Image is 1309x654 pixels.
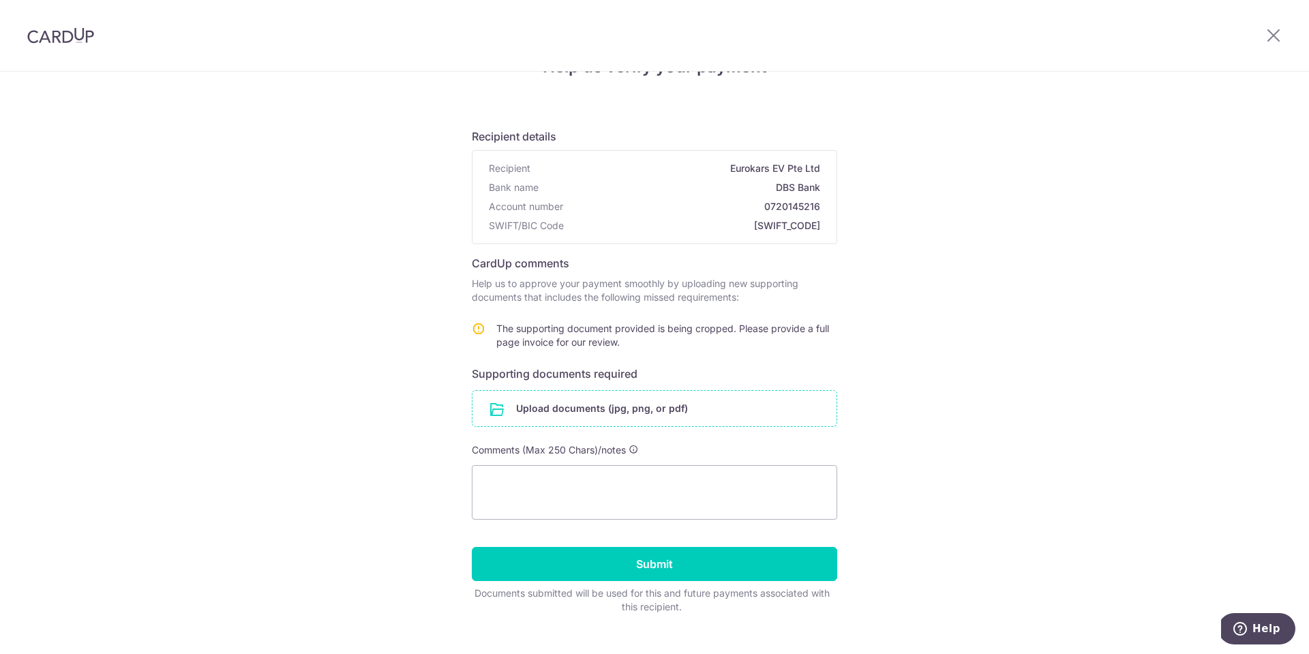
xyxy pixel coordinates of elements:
[496,323,829,348] span: The supporting document provided is being cropped. Please provide a full page invoice for our rev...
[472,390,837,427] div: Upload documents (jpg, png, or pdf)
[489,162,530,175] span: Recipient
[472,255,837,271] h6: CardUp comments
[472,277,837,304] p: Help us to approve your payment smoothly by uploading new supporting documents that includes the ...
[1221,613,1295,647] iframe: Opens a widget where you can find more information
[472,444,626,456] span: Comments (Max 250 Chars)/notes
[569,200,820,213] span: 0720145216
[472,586,832,614] div: Documents submitted will be used for this and future payments associated with this recipient.
[472,366,837,382] h6: Supporting documents required
[544,181,820,194] span: DBS Bank
[472,547,837,581] input: Submit
[489,219,564,233] span: SWIFT/BIC Code
[472,128,837,145] h6: Recipient details
[569,219,820,233] span: [SWIFT_CODE]
[27,27,94,44] img: CardUp
[489,181,539,194] span: Bank name
[536,162,820,175] span: Eurokars EV Pte Ltd
[489,200,563,213] span: Account number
